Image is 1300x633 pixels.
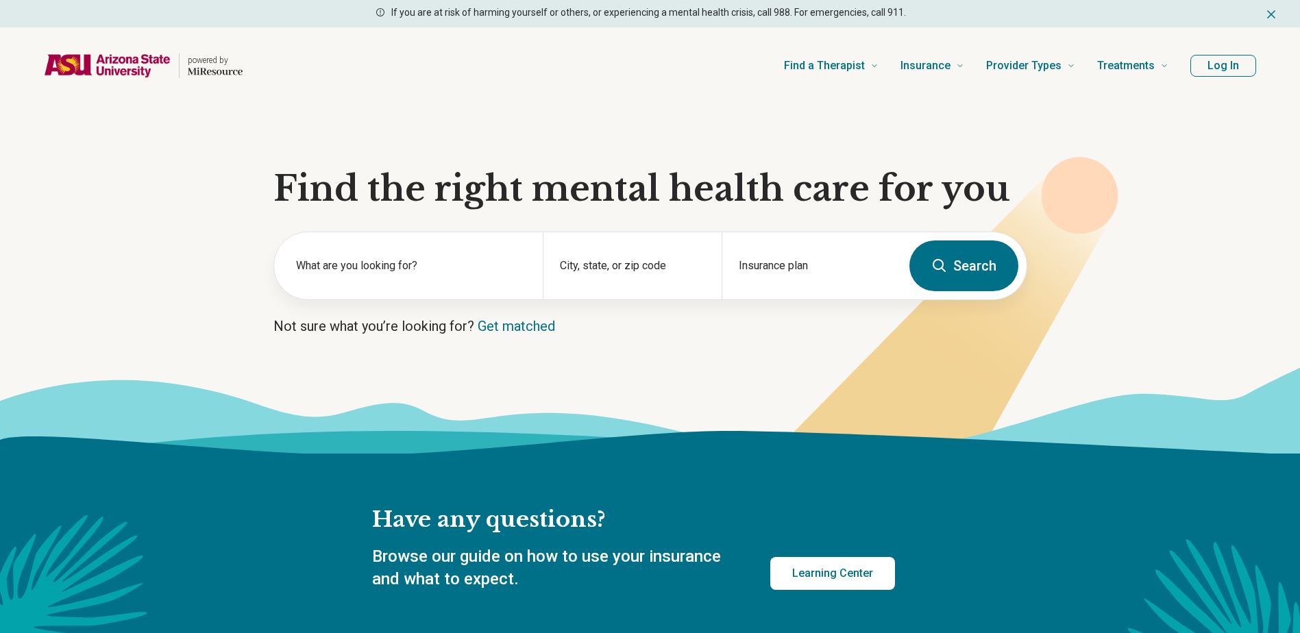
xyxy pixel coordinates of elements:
[1264,5,1278,22] button: Dismiss
[986,56,1062,75] span: Provider Types
[391,5,906,20] p: If you are at risk of harming yourself or others, or experiencing a mental health crisis, call 98...
[296,258,526,274] label: What are you looking for?
[1097,38,1168,93] a: Treatments
[273,169,1027,210] h1: Find the right mental health care for you
[1190,55,1256,77] button: Log In
[372,506,895,534] h2: Have any questions?
[784,38,879,93] a: Find a Therapist
[784,56,865,75] span: Find a Therapist
[900,38,964,93] a: Insurance
[986,38,1075,93] a: Provider Types
[44,44,243,88] a: Home page
[273,316,1027,336] p: Not sure what you’re looking for?
[478,318,555,334] a: Get matched
[900,56,951,75] span: Insurance
[909,240,1018,291] button: Search
[372,545,737,591] p: Browse our guide on how to use your insurance and what to expect.
[770,557,895,590] a: Learning Center
[188,55,243,66] p: powered by
[1097,56,1155,75] span: Treatments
